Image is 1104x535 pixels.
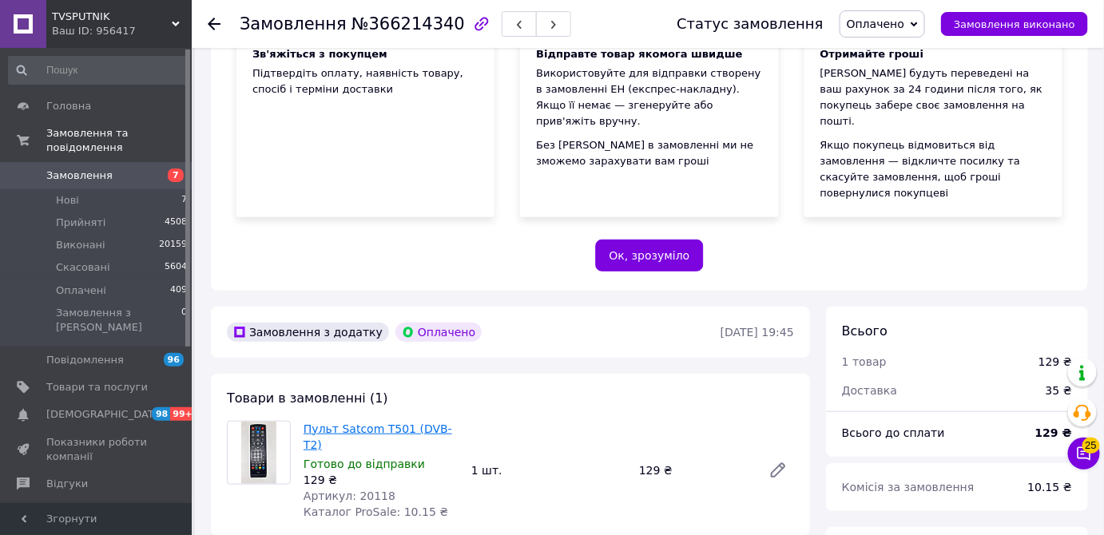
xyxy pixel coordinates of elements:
[8,56,189,85] input: Пошук
[762,454,794,486] a: Редагувати
[820,137,1046,201] div: Якщо покупець відмовиться від замовлення — відкличте посилку та скасуйте замовлення, щоб гроші по...
[165,260,187,275] span: 5604
[240,14,347,34] span: Замовлення
[46,435,148,464] span: Показники роботи компанії
[164,353,184,367] span: 96
[842,323,888,339] span: Всього
[304,422,452,451] a: Пульт Satcom T501 (DVB-T2)
[46,477,88,491] span: Відгуки
[170,283,187,298] span: 409
[304,489,395,502] span: Артикул: 20118
[165,216,187,230] span: 4508
[304,458,425,470] span: Готово до відправки
[536,48,742,60] span: Відправте товар якомога швидше
[954,18,1075,30] span: Замовлення виконано
[252,48,387,60] span: Зв'яжіться з покупцем
[395,323,482,342] div: Оплачено
[1038,354,1072,370] div: 129 ₴
[46,380,148,394] span: Товари та послуги
[633,459,756,481] div: 129 ₴
[842,384,897,397] span: Доставка
[847,18,904,30] span: Оплачено
[304,505,448,518] span: Каталог ProSale: 10.15 ₴
[721,326,794,339] time: [DATE] 19:45
[1035,426,1072,439] b: 129 ₴
[170,407,197,421] span: 99+
[1068,438,1100,470] button: Чат з покупцем25
[46,126,192,155] span: Замовлення та повідомлення
[1028,481,1072,493] span: 10.15 ₴
[842,355,887,368] span: 1 товар
[820,48,924,60] span: Отримайте гроші
[842,481,975,493] span: Комісія за замовлення
[46,168,113,183] span: Замовлення
[536,137,762,169] div: Без [PERSON_NAME] в замовленні ми не зможемо зарахувати вам гроші
[46,353,124,367] span: Повідомлення
[52,24,192,38] div: Ваш ID: 956417
[677,16,824,32] div: Статус замовлення
[351,14,465,34] span: №366214340
[56,306,181,335] span: Замовлення з [PERSON_NAME]
[159,238,187,252] span: 20159
[208,16,220,32] div: Повернутися назад
[842,426,945,439] span: Всього до сплати
[56,260,110,275] span: Скасовані
[46,99,91,113] span: Головна
[536,65,762,129] div: Використовуйте для відправки створену в замовленні ЕН (експрес-накладну). Якщо її немає — згенеру...
[56,238,105,252] span: Виконані
[1036,373,1082,408] div: 35 ₴
[1082,438,1100,454] span: 25
[596,240,704,271] button: Ок, зрозуміло
[304,472,459,488] div: 129 ₴
[56,193,79,208] span: Нові
[152,407,170,421] span: 98
[941,12,1088,36] button: Замовлення виконано
[181,306,187,335] span: 0
[56,216,105,230] span: Прийняті
[227,390,388,406] span: Товари в замовленні (1)
[820,65,1046,129] div: [PERSON_NAME] будуть переведені на ваш рахунок за 24 години після того, як покупець забере своє з...
[181,193,187,208] span: 7
[465,459,633,481] div: 1 шт.
[227,323,389,342] div: Замовлення з додатку
[46,407,165,422] span: [DEMOGRAPHIC_DATA]
[168,168,184,182] span: 7
[52,10,172,24] span: TVSPUTNIK
[241,422,276,484] img: Пульт Satcom T501 (DVB-T2)
[56,283,106,298] span: Оплачені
